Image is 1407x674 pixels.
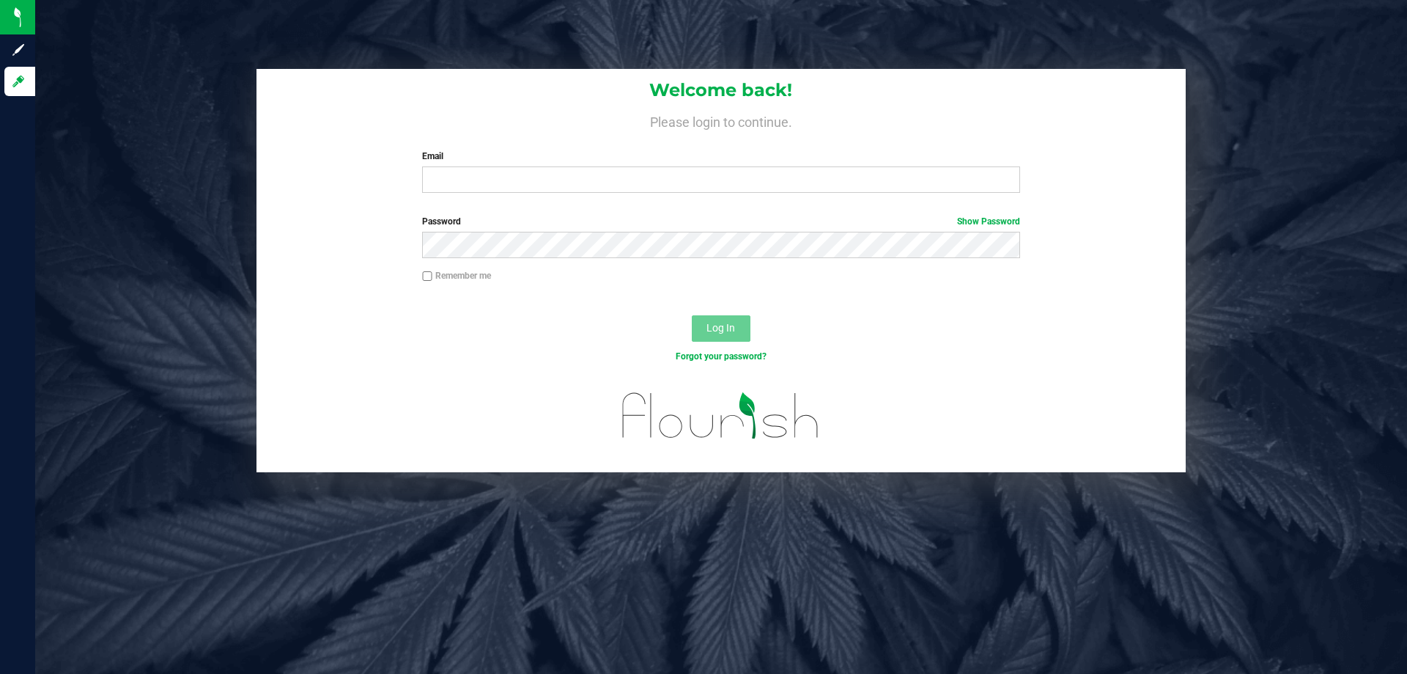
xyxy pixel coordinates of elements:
[605,378,837,453] img: flourish_logo.svg
[706,322,735,334] span: Log In
[422,216,461,227] span: Password
[957,216,1020,227] a: Show Password
[11,43,26,57] inline-svg: Sign up
[256,81,1186,100] h1: Welcome back!
[692,315,750,342] button: Log In
[256,111,1186,129] h4: Please login to continue.
[11,74,26,89] inline-svg: Log in
[422,150,1019,163] label: Email
[422,271,432,282] input: Remember me
[676,351,767,362] a: Forgot your password?
[422,269,491,282] label: Remember me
